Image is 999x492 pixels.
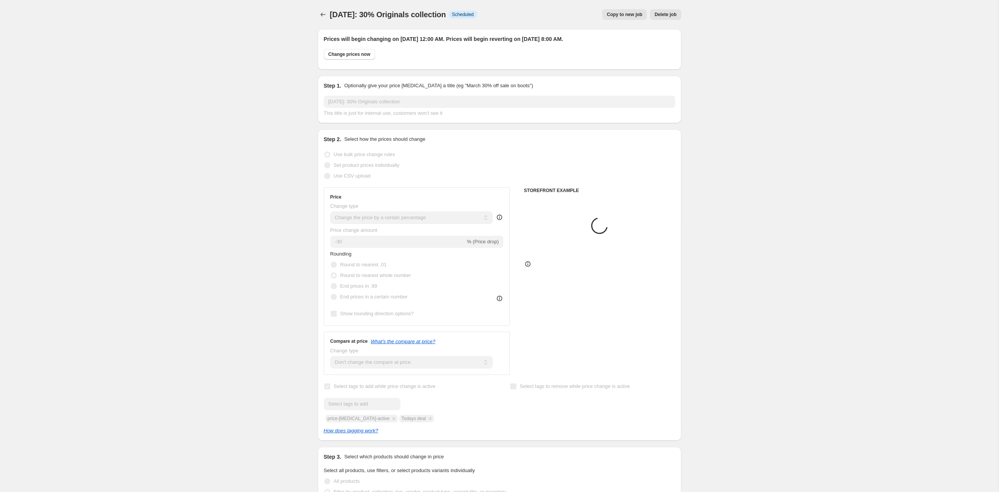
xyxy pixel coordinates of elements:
span: Change prices now [328,51,371,57]
h6: STOREFRONT EXAMPLE [524,187,675,194]
span: Show rounding direction options? [340,311,414,316]
span: % (Price drop) [467,239,499,244]
span: Round to nearest whole number [340,272,411,278]
span: Use bulk price change rules [334,152,395,157]
span: This title is just for internal use, customers won't see it [324,110,442,116]
span: End prices in .99 [340,283,377,289]
span: Select all products, use filters, or select products variants individually [324,468,475,473]
h2: Step 2. [324,135,341,143]
span: Round to nearest .01 [340,262,387,267]
input: -15 [330,236,465,248]
p: Select how the prices should change [344,135,425,143]
h3: Compare at price [330,338,368,344]
span: Change type [330,203,359,209]
span: Select tags to add while price change is active [334,383,436,389]
span: Set product prices individually [334,162,400,168]
a: How does tagging work? [324,428,378,433]
h3: Price [330,194,341,200]
button: Price change jobs [318,9,328,20]
span: Copy to new job [607,11,642,18]
span: All products [334,478,360,484]
button: Change prices now [324,49,375,60]
span: Price change amount [330,227,377,233]
h2: Prices will begin changing on [DATE] 12:00 AM. Prices will begin reverting on [DATE] 8:00 AM. [324,35,675,43]
span: Select tags to remove while price change is active [520,383,630,389]
button: What's the compare at price? [371,339,436,344]
span: Delete job [655,11,676,18]
span: Change type [330,348,359,354]
div: help [496,213,503,221]
span: Rounding [330,251,352,257]
span: [DATE]: 30% Originals collection [330,10,446,19]
p: Select which products should change in price [344,453,444,461]
span: Scheduled [452,11,474,18]
span: End prices in a certain number [340,294,408,300]
h2: Step 3. [324,453,341,461]
p: Optionally give your price [MEDICAL_DATA] a title (eg "March 30% off sale on boots") [344,82,533,90]
input: 30% off holiday sale [324,96,675,108]
h2: Step 1. [324,82,341,90]
input: Select tags to add [324,398,400,410]
button: Copy to new job [602,9,647,20]
button: Delete job [650,9,681,20]
span: Use CSV upload [334,173,371,179]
